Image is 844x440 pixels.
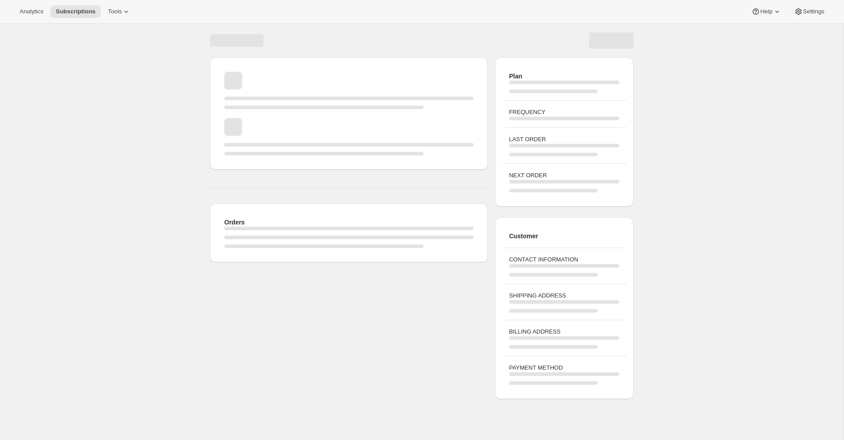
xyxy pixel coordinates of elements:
[108,8,122,15] span: Tools
[509,72,619,81] h2: Plan
[509,363,619,372] h3: PAYMENT METHOD
[509,171,619,180] h3: NEXT ORDER
[224,218,473,227] h2: Orders
[103,5,136,18] button: Tools
[509,135,619,144] h3: LAST ORDER
[760,8,772,15] span: Help
[509,291,619,300] h3: SHIPPING ADDRESS
[789,5,830,18] button: Settings
[803,8,824,15] span: Settings
[746,5,786,18] button: Help
[509,108,619,117] h3: FREQUENCY
[56,8,95,15] span: Subscriptions
[50,5,101,18] button: Subscriptions
[199,24,644,403] div: Page loading
[509,232,619,240] h2: Customer
[509,255,619,264] h3: CONTACT INFORMATION
[14,5,49,18] button: Analytics
[509,327,619,336] h3: BILLING ADDRESS
[20,8,43,15] span: Analytics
